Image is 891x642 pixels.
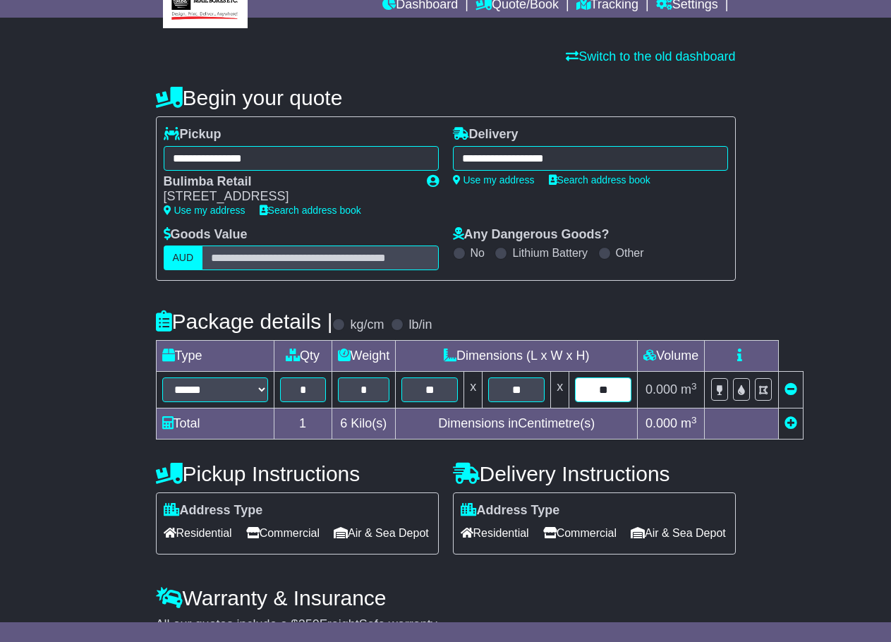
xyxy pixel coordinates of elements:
[332,408,396,440] td: Kilo(s)
[461,503,560,519] label: Address Type
[396,341,638,372] td: Dimensions (L x W x H)
[164,127,222,143] label: Pickup
[156,586,736,610] h4: Warranty & Insurance
[350,317,384,333] label: kg/cm
[408,317,432,333] label: lb/in
[453,174,535,186] a: Use my address
[396,408,638,440] td: Dimensions in Centimetre(s)
[549,174,650,186] a: Search address book
[453,462,736,485] h4: Delivery Instructions
[645,382,677,396] span: 0.000
[691,381,697,392] sup: 3
[334,522,429,544] span: Air & Sea Depot
[164,522,232,544] span: Residential
[461,522,529,544] span: Residential
[631,522,726,544] span: Air & Sea Depot
[164,227,248,243] label: Goods Value
[156,462,439,485] h4: Pickup Instructions
[691,415,697,425] sup: 3
[784,382,797,396] a: Remove this item
[164,246,203,270] label: AUD
[164,174,413,190] div: Bulimba Retail
[784,416,797,430] a: Add new item
[340,416,347,430] span: 6
[551,372,569,408] td: x
[616,246,644,260] label: Other
[453,227,610,243] label: Any Dangerous Goods?
[156,310,333,333] h4: Package details |
[274,408,332,440] td: 1
[156,86,736,109] h4: Begin your quote
[566,49,735,63] a: Switch to the old dashboard
[164,503,263,519] label: Address Type
[274,341,332,372] td: Qty
[645,416,677,430] span: 0.000
[681,416,697,430] span: m
[332,341,396,372] td: Weight
[543,522,617,544] span: Commercial
[156,341,274,372] td: Type
[453,127,519,143] label: Delivery
[638,341,705,372] td: Volume
[471,246,485,260] label: No
[298,617,320,631] span: 250
[681,382,697,396] span: m
[164,189,413,205] div: [STREET_ADDRESS]
[156,617,736,633] div: All our quotes include a $ FreightSafe warranty.
[164,205,246,216] a: Use my address
[156,408,274,440] td: Total
[464,372,483,408] td: x
[260,205,361,216] a: Search address book
[246,522,320,544] span: Commercial
[512,246,588,260] label: Lithium Battery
